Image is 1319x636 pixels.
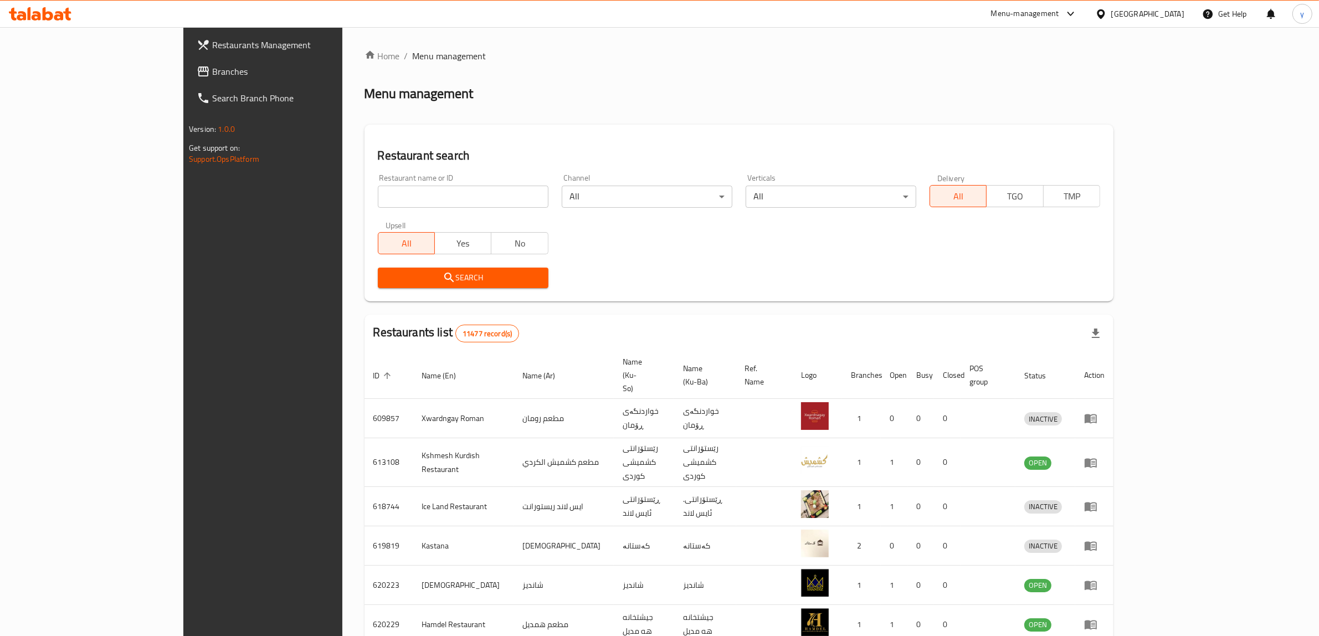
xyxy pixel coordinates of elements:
[1048,188,1096,204] span: TMP
[934,399,961,438] td: 0
[1024,540,1062,553] div: INACTIVE
[881,487,907,526] td: 1
[1024,457,1051,470] div: OPEN
[1024,412,1062,425] div: INACTIVE
[188,32,404,58] a: Restaurants Management
[212,91,395,105] span: Search Branch Phone
[514,566,614,605] td: شانديز
[1024,618,1051,632] div: OPEN
[522,369,569,382] span: Name (Ar)
[422,369,471,382] span: Name (En)
[623,355,661,395] span: Name (Ku-So)
[387,271,540,285] span: Search
[378,232,435,254] button: All
[413,566,514,605] td: [DEMOGRAPHIC_DATA]
[1084,412,1105,425] div: Menu
[934,487,961,526] td: 0
[614,487,674,526] td: ڕێستۆرانتی ئایس لاند
[842,487,881,526] td: 1
[842,438,881,487] td: 1
[991,7,1059,20] div: Menu-management
[373,369,394,382] span: ID
[514,438,614,487] td: مطعم كشميش الكردي
[434,232,491,254] button: Yes
[614,438,674,487] td: رێستۆرانتی کشمیشى كوردى
[935,188,982,204] span: All
[907,438,934,487] td: 0
[907,352,934,399] th: Busy
[801,569,829,597] img: Shandiz
[801,447,829,474] img: Kshmesh Kurdish Restaurant
[1043,185,1100,207] button: TMP
[188,58,404,85] a: Branches
[881,438,907,487] td: 1
[1300,8,1304,20] span: y
[562,186,732,208] div: All
[413,438,514,487] td: Kshmesh Kurdish Restaurant
[881,526,907,566] td: 0
[1024,500,1062,513] span: INACTIVE
[212,65,395,78] span: Branches
[792,352,842,399] th: Logo
[1024,579,1051,592] span: OPEN
[386,221,406,229] label: Upsell
[937,174,965,182] label: Delivery
[188,85,404,111] a: Search Branch Phone
[934,438,961,487] td: 0
[1111,8,1184,20] div: [GEOGRAPHIC_DATA]
[969,362,1002,388] span: POS group
[514,399,614,438] td: مطعم رومان
[514,487,614,526] td: ايس لاند ريستورانت
[455,325,519,342] div: Total records count
[1024,500,1062,514] div: INACTIVE
[674,399,736,438] td: خواردنگەی ڕۆمان
[1082,320,1109,347] div: Export file
[745,362,779,388] span: Ref. Name
[404,49,408,63] li: /
[801,402,829,430] img: Xwardngay Roman
[907,526,934,566] td: 0
[378,147,1100,164] h2: Restaurant search
[189,122,216,136] span: Version:
[881,399,907,438] td: 0
[1084,539,1105,552] div: Menu
[1024,618,1051,631] span: OPEN
[212,38,395,52] span: Restaurants Management
[614,399,674,438] td: خواردنگەی ڕۆمان
[614,526,674,566] td: کەستانە
[496,235,543,252] span: No
[801,530,829,557] img: Kastana
[1075,352,1113,399] th: Action
[378,186,548,208] input: Search for restaurant name or ID..
[986,185,1043,207] button: TGO
[674,438,736,487] td: رێستۆرانتی کشمیشى كوردى
[413,526,514,566] td: Kastana
[413,487,514,526] td: Ice Land Restaurant
[801,608,829,636] img: Hamdel Restaurant
[842,352,881,399] th: Branches
[991,188,1039,204] span: TGO
[383,235,430,252] span: All
[189,141,240,155] span: Get support on:
[1024,369,1060,382] span: Status
[1084,500,1105,513] div: Menu
[1084,456,1105,469] div: Menu
[1084,618,1105,631] div: Menu
[189,152,259,166] a: Support.OpsPlatform
[365,49,1113,63] nav: breadcrumb
[674,566,736,605] td: شانديز
[842,399,881,438] td: 1
[456,329,519,339] span: 11477 record(s)
[907,566,934,605] td: 0
[1024,540,1062,552] span: INACTIVE
[674,487,736,526] td: .ڕێستۆرانتی ئایس لاند
[674,526,736,566] td: کەستانە
[881,566,907,605] td: 1
[614,566,674,605] td: شانديز
[491,232,548,254] button: No
[934,526,961,566] td: 0
[930,185,987,207] button: All
[907,399,934,438] td: 0
[413,49,486,63] span: Menu management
